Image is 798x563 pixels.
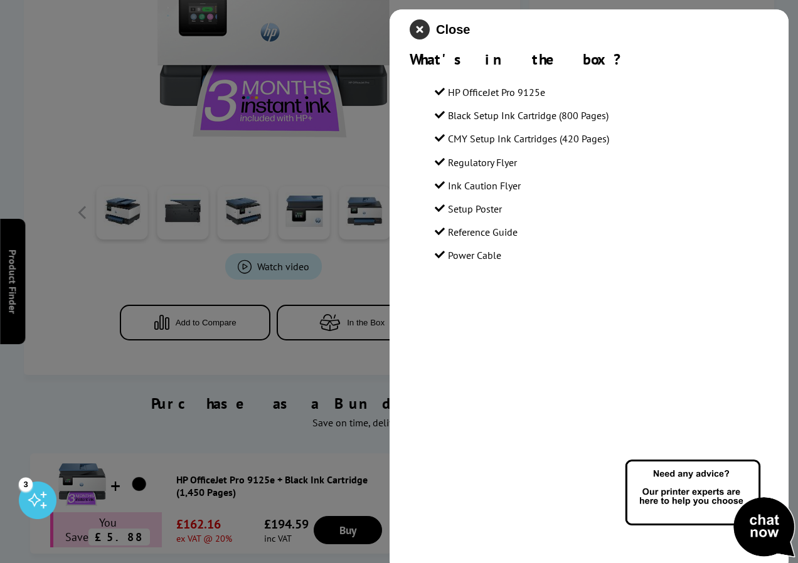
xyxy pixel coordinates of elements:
img: Open Live Chat window [622,458,798,560]
button: close modal [410,19,470,39]
div: 3 [19,477,33,491]
div: What's in the box? [410,50,769,69]
span: Close [436,23,470,37]
span: Power Cable [448,249,501,261]
span: CMY Setup Ink Cartridges (420 Pages) [448,132,609,145]
span: Ink Caution Flyer [448,179,521,192]
span: Setup Poster [448,203,502,215]
span: Reference Guide [448,226,518,238]
span: Regulatory Flyer [448,156,517,169]
span: HP OfficeJet Pro 9125e [448,86,545,98]
span: Black Setup Ink Cartridge (800 Pages) [448,109,609,122]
